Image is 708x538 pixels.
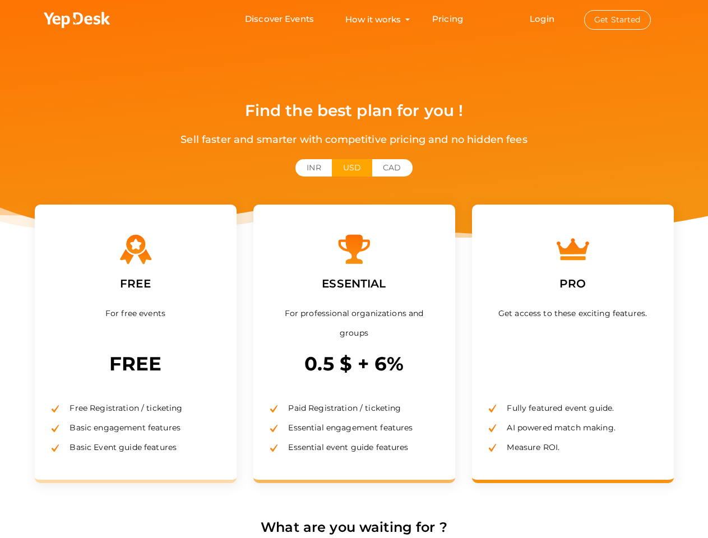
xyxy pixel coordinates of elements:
[61,403,182,413] span: Free Registration / ticketing
[498,442,559,452] span: Measure ROI.
[489,444,497,451] img: Success
[498,403,614,413] span: Fully featured event guide.
[270,425,278,432] img: Success
[52,349,220,379] p: FREE
[280,442,408,452] span: Essential event guide features
[52,425,59,432] img: Success
[489,405,497,412] img: Success
[551,266,594,301] label: PRO
[556,233,590,266] img: crown.svg
[342,9,404,30] button: How it works
[52,405,59,412] img: Success
[119,233,152,266] img: Free
[112,266,159,301] label: FREE
[270,304,438,349] div: For professional organizations and groups
[337,233,371,266] img: trophy.svg
[295,159,332,177] button: INR
[52,444,59,452] img: Success
[52,304,220,349] div: For free events
[584,10,651,30] button: Get Started
[261,517,447,538] label: What are you waiting for ?
[61,442,177,452] span: Basic Event guide features
[270,349,438,379] p: 0.5 $ + 6%
[270,444,278,452] img: Success
[280,423,413,433] span: Essential engagement features
[313,266,394,301] label: ESSENTIAL
[432,9,463,30] a: Pricing
[280,403,401,413] span: Paid Registration / ticketing
[372,159,412,177] button: CAD
[530,13,554,24] a: Login
[270,405,278,412] img: Success
[6,90,702,132] div: Find the best plan for you !
[489,304,657,349] div: Get access to these exciting features.
[6,132,702,148] div: Sell faster and smarter with competitive pricing and no hidden fees
[332,159,372,177] button: USD
[498,423,615,433] span: AI powered match making.
[61,423,181,433] span: Basic engagement features
[489,424,497,432] img: Success
[245,9,314,30] a: Discover Events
